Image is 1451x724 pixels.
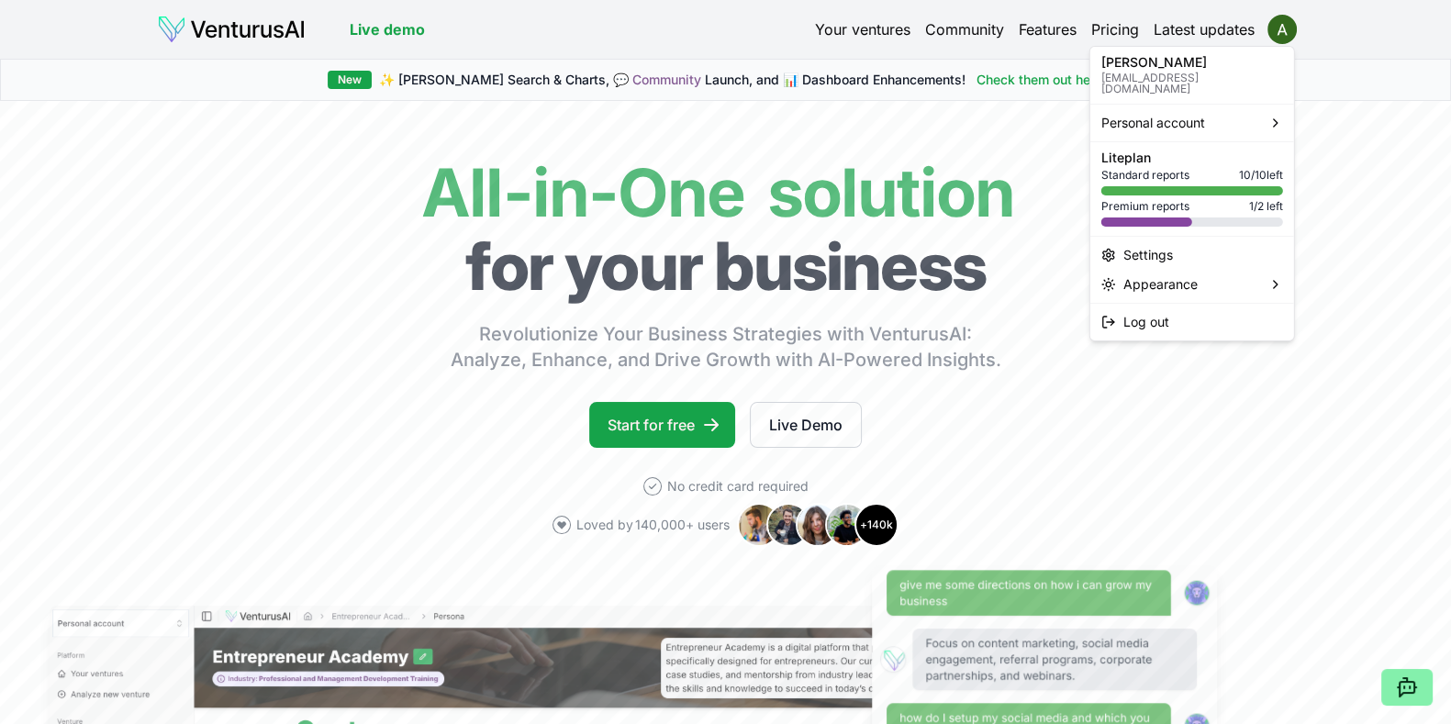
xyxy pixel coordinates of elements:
[1249,199,1283,214] span: 1 / 2 left
[1101,72,1283,95] p: [EMAIL_ADDRESS][DOMAIN_NAME]
[1101,168,1189,183] span: Standard reports
[1094,240,1290,270] a: Settings
[1101,114,1205,132] span: Personal account
[1101,199,1189,214] span: Premium reports
[1101,56,1283,69] p: [PERSON_NAME]
[1101,151,1283,164] p: Lite plan
[1123,275,1198,294] span: Appearance
[1123,313,1169,331] span: Log out
[1239,168,1283,183] span: 10 / 10 left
